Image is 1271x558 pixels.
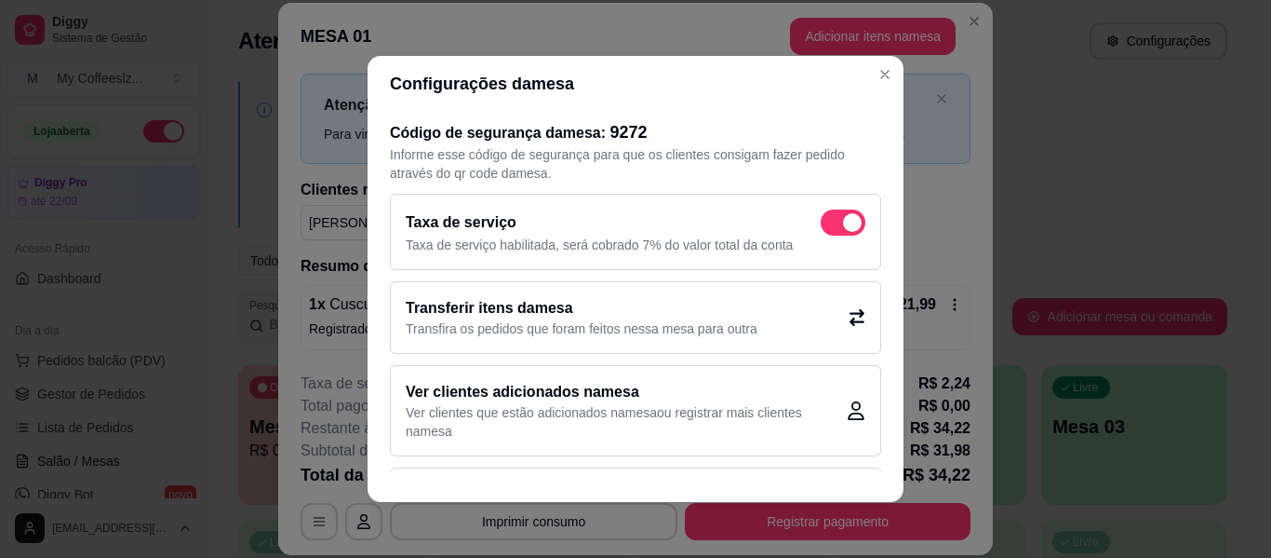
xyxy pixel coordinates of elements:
p: Informe esse código de segurança para que os clientes consigam fazer pedido através do qr code da... [390,145,881,183]
header: Configurações da mesa [368,56,903,112]
p: Taxa de serviço habilitada, será cobrado 7% do valor total da conta [406,236,865,254]
h2: Transferir itens da mesa [406,297,757,320]
p: Ver clientes que estão adicionados na mesa ou registrar mais clientes na mesa [406,403,847,441]
button: Close [870,60,900,89]
span: 9272 [610,123,648,142]
h2: Taxa de serviço [406,211,516,234]
p: Transfira os pedidos que foram feitos nessa mesa para outra [406,320,757,338]
h2: Código de segurança da mesa : [390,119,881,145]
h2: Ver clientes adicionados na mesa [406,381,847,403]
